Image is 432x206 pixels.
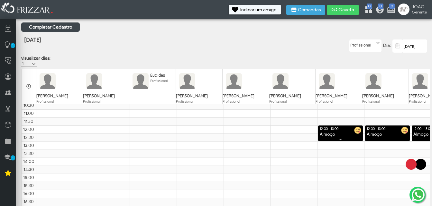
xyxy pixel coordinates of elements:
span: 10:30 [23,103,34,108]
span: Gaveta [338,8,354,12]
a: 0 [364,5,371,15]
span: JOAO [412,4,427,10]
span: 13:30 [24,151,34,156]
span: 11:00 [24,111,34,116]
span: 14:30 [23,167,34,172]
label: Profissional [350,40,375,48]
a: Completar Cadastro [21,22,80,32]
img: FuncionarioFotoBean_get.xhtml [272,73,289,89]
span: 15:00 [23,175,34,180]
span: Profissional [176,99,193,104]
span: [PERSON_NAME] [176,93,208,98]
img: calendar-01.svg [394,42,402,50]
div: Almoço [318,132,363,138]
button: Indicar um amigo [229,5,281,14]
a: 0 [387,5,393,15]
span: 15:30 [23,183,34,188]
span: 12:00 [23,127,34,132]
span: 11:30 [24,119,33,124]
span: 1 [11,155,15,160]
span: Profissional [150,79,168,83]
span: Profissional [223,99,240,104]
img: FuncionarioFotoBean_get.xhtml [319,73,335,89]
span: [PERSON_NAME] [316,93,347,98]
img: FuncionarioFotoBean_get.xhtml [40,73,56,89]
span: [PERSON_NAME] [83,93,115,98]
button: Comandas [286,5,325,15]
label: visualizar dias: [21,56,51,61]
span: 16:30 [23,199,34,204]
span: [PERSON_NAME] [269,93,301,98]
label: 1 [21,61,31,66]
img: FuncionarioFotoBean_get.xhtml [226,73,242,89]
span: 13:00 [23,143,34,148]
span: 12:00 - 13:00 [367,127,385,131]
span: 12:00 - 13:00 [413,127,432,131]
div: Almoço [365,132,410,138]
span: 0 [378,4,383,9]
span: 12:30 [23,135,34,140]
span: 16:00 [23,191,34,196]
span: [DATE] [24,37,41,43]
span: [PERSON_NAME] [223,93,254,98]
span: Profissional [409,99,426,104]
span: [PERSON_NAME] [362,93,394,98]
img: whatsapp.png [410,187,426,202]
a: JOAO Gerente [398,4,429,16]
button: Gaveta [327,5,359,15]
span: Profissional [316,99,333,104]
span: [PERSON_NAME] [36,93,68,98]
span: Dia: [383,43,391,48]
span: Profissional [83,99,100,104]
span: Comandas [298,8,321,12]
span: Euclides [150,73,165,78]
span: 0 [367,4,372,9]
span: Profissional [36,99,54,104]
span: Gerente [412,10,427,14]
img: FuncionarioFotoBean_get.xhtml [179,73,195,89]
span: 12:00 - 13:00 [320,127,338,131]
img: loading3.gif [400,148,432,180]
img: FuncionarioFotoBean_get.xhtml [412,73,428,89]
img: FuncionarioFotoBean_get.xhtml [133,73,149,89]
span: 1 [11,43,15,48]
img: almoco.png [401,127,408,134]
a: 0 [375,5,382,15]
span: Profissional [362,99,380,104]
span: 0 [389,4,395,9]
span: Profissional [269,99,287,104]
span: 14:00 [23,159,34,164]
span: Indicar um amigo [240,8,276,12]
img: almoco.png [354,127,361,134]
input: data [403,39,427,53]
img: FuncionarioFotoBean_get.xhtml [365,73,381,89]
img: FuncionarioFotoBean_get.xhtml [86,73,102,89]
